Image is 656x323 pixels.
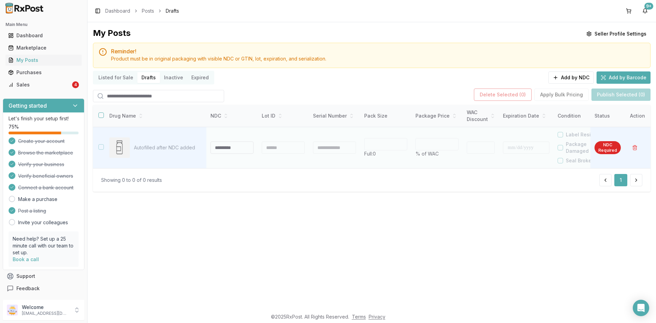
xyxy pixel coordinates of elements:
[187,72,213,83] button: Expired
[7,305,18,315] img: User avatar
[18,149,73,156] span: Browse the marketplace
[18,173,73,179] span: Verify beneficial owners
[566,141,605,154] label: Package Damaged
[594,141,621,154] div: NDC Required
[625,105,651,127] th: Action
[109,112,201,119] div: Drug Name
[9,115,79,122] p: Let's finish your setup first!
[262,112,305,119] div: Lot ID
[597,71,651,84] button: Add by Barcode
[369,314,385,320] a: Privacy
[18,138,65,145] span: Create your account
[72,81,79,88] div: 4
[142,8,154,14] a: Posts
[3,282,84,295] button: Feedback
[137,72,160,83] button: Drafts
[22,304,69,311] p: Welcome
[5,54,82,66] a: My Posts
[566,131,600,138] label: Label Residue
[364,151,376,157] span: Full: 0
[5,22,82,27] h2: Main Menu
[352,314,366,320] a: Terms
[5,66,82,79] a: Purchases
[101,177,162,184] div: Showing 0 to 0 of 0 results
[3,3,46,14] img: RxPost Logo
[640,5,651,16] button: 9+
[9,123,19,130] span: 75 %
[629,142,641,154] button: Delete
[18,219,68,226] a: Invite your colleagues
[105,8,130,14] a: Dashboard
[8,69,79,76] div: Purchases
[3,67,84,78] button: Purchases
[467,109,495,123] div: WAC Discount
[3,30,84,41] button: Dashboard
[548,71,594,84] button: Add by NDC
[566,157,594,164] label: Seal Broken
[13,256,39,262] a: Book a call
[8,57,79,64] div: My Posts
[415,151,439,157] span: % of WAC
[553,105,605,127] th: Condition
[111,49,645,54] h5: Reminder!
[8,81,71,88] div: Sales
[614,174,627,186] button: 1
[109,137,130,158] img: Drug Image
[313,112,356,119] div: Serial Number
[18,196,57,203] a: Make a purchase
[166,8,179,14] span: Drafts
[22,311,69,316] p: [EMAIL_ADDRESS][DOMAIN_NAME]
[13,235,74,256] p: Need help? Set up a 25 minute call with our team to set up.
[3,270,84,282] button: Support
[16,285,40,292] span: Feedback
[5,29,82,42] a: Dashboard
[160,72,187,83] button: Inactive
[503,112,549,119] div: Expiration Date
[93,28,131,40] div: My Posts
[134,144,201,151] p: Autofilled after NDC added
[3,55,84,66] button: My Posts
[8,32,79,39] div: Dashboard
[644,3,653,10] div: 9+
[590,105,625,127] th: Status
[18,207,46,214] span: Post a listing
[111,55,645,62] div: Product must be in original packaging with visible NDC or GTIN, lot, expiration, and serialization.
[5,42,82,54] a: Marketplace
[3,42,84,53] button: Marketplace
[5,79,82,91] a: Sales4
[18,184,73,191] span: Connect a bank account
[105,8,179,14] nav: breadcrumb
[18,161,64,168] span: Verify your business
[94,72,137,83] button: Listed for Sale
[210,112,254,119] div: NDC
[360,105,411,127] th: Pack Size
[9,102,47,110] h3: Getting started
[3,79,84,90] button: Sales4
[415,112,459,119] div: Package Price
[633,300,649,316] div: Open Intercom Messenger
[582,28,651,40] button: Seller Profile Settings
[8,44,79,51] div: Marketplace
